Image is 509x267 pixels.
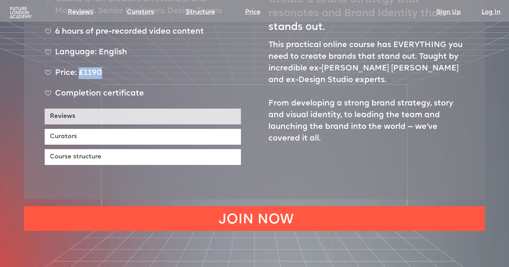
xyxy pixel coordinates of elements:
[45,88,241,105] div: Completion certificate
[45,149,241,165] a: Course structure
[45,47,241,64] div: Language: English
[268,40,465,145] p: This practical online course has EVERYTHING you need to create brands that stand out. Taught by i...
[45,109,241,124] a: Reviews
[45,129,241,145] a: Curators
[45,67,241,85] div: Price: £1190
[245,8,261,17] a: Price
[45,26,241,43] div: 6 hours of pre-recorded video content
[24,206,485,231] a: JOIN NOW
[186,8,215,17] a: Structure
[127,8,154,17] a: Curators
[436,8,461,17] a: Sign Up
[68,8,93,17] a: Reviews
[482,8,500,17] a: Log In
